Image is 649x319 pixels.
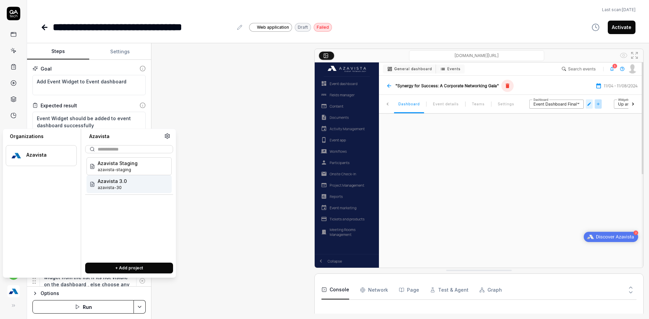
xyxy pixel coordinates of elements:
[32,263,146,298] div: Suggestions
[85,133,164,140] div: Azavista
[6,145,77,166] button: Azavista LogoAzavista
[399,281,419,299] button: Page
[360,281,388,299] button: Network
[602,7,635,13] span: Last scan:
[3,280,24,299] button: Azavista Logo
[89,44,151,60] button: Settings
[41,65,52,72] div: Goal
[85,263,173,273] button: + Add project
[98,160,138,167] span: Azavista Staging
[295,23,311,32] div: Draft
[629,50,640,61] button: Open in full screen
[618,50,629,61] button: Show all interative elements
[587,21,604,34] button: View version history
[98,185,127,191] span: Project ID: N4DP
[26,152,68,158] div: Azavista
[27,44,89,60] button: Steps
[321,281,349,299] button: Console
[249,23,292,32] a: Web application
[164,133,170,141] a: Organization settings
[257,24,289,30] span: Web application
[314,23,332,32] div: Failed
[479,281,502,299] button: Graph
[6,133,77,140] div: Organizations
[622,7,635,12] time: [DATE]
[32,289,146,297] button: Options
[98,167,138,173] span: Project ID: R1YR
[7,285,20,297] img: Azavista Logo
[98,178,127,185] span: Azavista 3.0
[32,300,134,314] button: Run
[41,289,146,297] div: Options
[608,21,635,34] button: Activate
[315,62,643,268] img: Screenshot
[10,150,22,162] img: Azavista Logo
[137,274,148,288] button: Remove step
[41,102,77,109] div: Expected result
[430,281,468,299] button: Test & Agent
[85,156,173,257] div: Suggestions
[602,7,635,13] button: Last scan:[DATE]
